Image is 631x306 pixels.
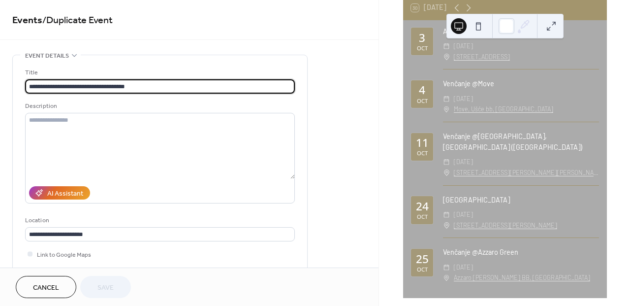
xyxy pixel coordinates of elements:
[417,45,428,51] div: Oct
[454,209,473,220] span: [DATE]
[454,41,473,51] span: [DATE]
[443,220,450,231] div: ​
[417,150,428,156] div: Oct
[443,94,450,104] div: ​
[417,267,428,272] div: Oct
[25,51,69,61] span: Event details
[454,104,553,114] a: Move, Ušće bb, [GEOGRAPHIC_DATA]
[443,168,450,178] div: ​
[25,68,293,78] div: Title
[47,189,83,199] div: AI Assistant
[416,201,429,212] div: 24
[454,262,473,272] span: [DATE]
[443,41,450,51] div: ​
[416,137,429,149] div: 11
[443,262,450,272] div: ​
[37,250,91,260] span: Link to Google Maps
[33,283,59,293] span: Cancel
[443,247,599,258] div: Venčanje @Azzaro Green
[42,11,113,30] span: / Duplicate Event
[29,186,90,200] button: AI Assistant
[419,85,425,96] div: 4
[454,168,599,178] a: [STREET_ADDRESS][PERSON_NAME][PERSON_NAME]
[16,276,76,298] button: Cancel
[443,78,599,89] div: Venčanje @Move
[443,195,599,205] div: [GEOGRAPHIC_DATA]
[419,33,425,44] div: 3
[417,98,428,103] div: Oct
[454,157,473,167] span: [DATE]
[12,11,42,30] a: Events
[454,94,473,104] span: [DATE]
[443,157,450,167] div: ​
[454,52,510,62] a: [STREET_ADDRESS]
[443,272,450,283] div: ​
[443,209,450,220] div: ​
[454,220,557,231] a: [STREET_ADDRESS][PERSON_NAME]
[416,254,429,265] div: 25
[25,101,293,111] div: Description
[25,215,293,226] div: Location
[443,131,599,152] div: Venčanje @[GEOGRAPHIC_DATA], [GEOGRAPHIC_DATA] ([GEOGRAPHIC_DATA])
[417,214,428,219] div: Oct
[443,52,450,62] div: ​
[443,26,599,37] div: ADMIRAL ATRIUM
[454,272,590,283] a: Azzaro [PERSON_NAME] BB, [GEOGRAPHIC_DATA]
[443,104,450,114] div: ​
